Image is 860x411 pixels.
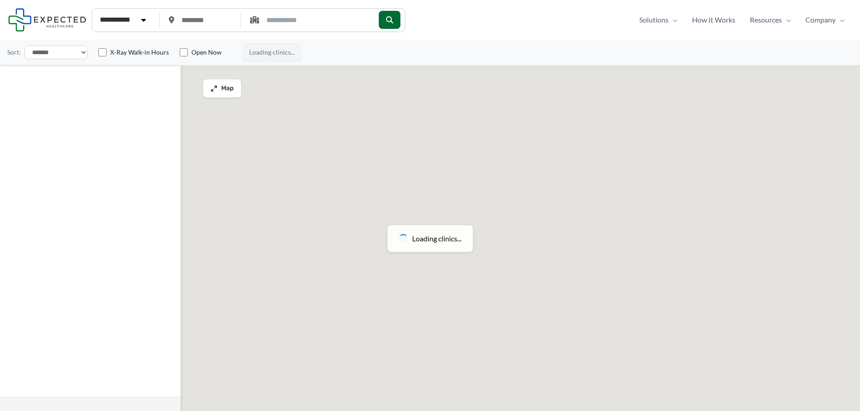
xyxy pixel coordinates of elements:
[210,85,218,92] img: Maximize
[639,13,669,27] span: Solutions
[412,232,461,245] span: Loading clinics...
[110,48,169,57] label: X-Ray Walk-in Hours
[805,13,836,27] span: Company
[7,46,21,58] label: Sort:
[221,85,234,92] span: Map
[750,13,782,27] span: Resources
[8,8,86,31] img: Expected Healthcare Logo - side, dark font, small
[743,13,798,27] a: ResourcesMenu Toggle
[669,13,678,27] span: Menu Toggle
[203,79,241,97] button: Map
[836,13,845,27] span: Menu Toggle
[782,13,791,27] span: Menu Toggle
[685,13,743,27] a: How It Works
[243,43,301,61] span: Loading clinics...
[191,48,222,57] label: Open Now
[632,13,685,27] a: SolutionsMenu Toggle
[798,13,852,27] a: CompanyMenu Toggle
[692,13,735,27] span: How It Works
